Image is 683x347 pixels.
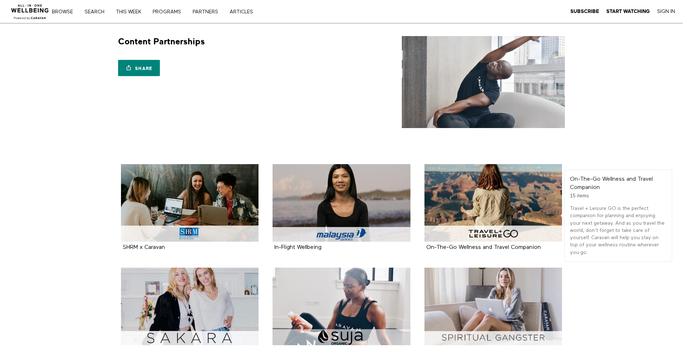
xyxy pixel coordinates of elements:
a: FIND YOUR INNER SPIRITUAL GANGSTER [424,268,562,345]
a: In-Flight Wellbeing [274,245,322,250]
strong: Start Watching [606,9,650,14]
a: Search [82,9,112,14]
a: PROGRAMS [150,9,189,14]
a: Start Watching [606,8,650,15]
strong: Subscribe [570,9,599,14]
p: Travel + Leisure GO is the perfect companion for planning and enjoying your next getaway. And as ... [570,205,666,256]
span: 15 items [570,193,589,198]
a: ARTICLES [227,9,261,14]
a: Nourish your Body & Soul | Suja Juice [273,268,410,345]
a: Sign In [657,8,675,15]
a: SHRM x Caravan [121,164,259,242]
strong: On-The-Go Wellness and Travel Companion [570,176,653,190]
img: Content Partnerships [402,36,565,128]
a: SHRM x Caravan [123,245,165,250]
a: On-The-Go Wellness and Travel Companion [424,164,562,242]
a: Sakara Life Program [121,268,259,345]
h1: Content Partnerships [118,36,205,47]
a: Subscribe [570,8,599,15]
a: In-Flight Wellbeing [273,164,410,242]
a: PARTNERS [190,9,226,14]
a: Share [118,60,160,76]
a: THIS WEEK [113,9,149,14]
a: Browse [49,9,81,14]
a: On-The-Go Wellness and Travel Companion [426,245,541,250]
nav: Primary [57,8,268,15]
